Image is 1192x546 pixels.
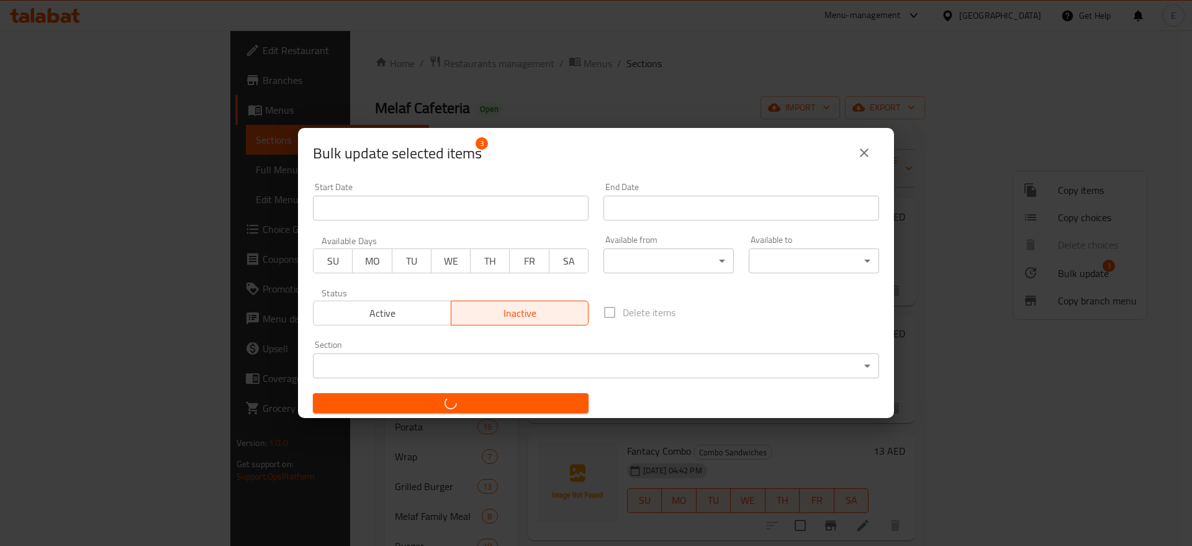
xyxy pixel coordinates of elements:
[397,252,427,270] span: TU
[749,248,879,273] div: ​
[352,248,392,273] button: MO
[476,252,505,270] span: TH
[515,252,544,270] span: FR
[549,248,589,273] button: SA
[849,138,879,168] button: close
[623,305,675,320] span: Delete items
[436,252,466,270] span: WE
[358,252,387,270] span: MO
[392,248,431,273] button: TU
[313,143,482,163] span: Selected items count
[318,304,446,322] span: Active
[313,301,451,325] button: Active
[509,248,549,273] button: FR
[431,248,471,273] button: WE
[318,252,348,270] span: SU
[603,248,734,273] div: ​
[554,252,584,270] span: SA
[470,248,510,273] button: TH
[313,353,879,378] div: ​
[451,301,589,325] button: Inactive
[476,137,488,150] span: 3
[313,248,353,273] button: SU
[456,304,584,322] span: Inactive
